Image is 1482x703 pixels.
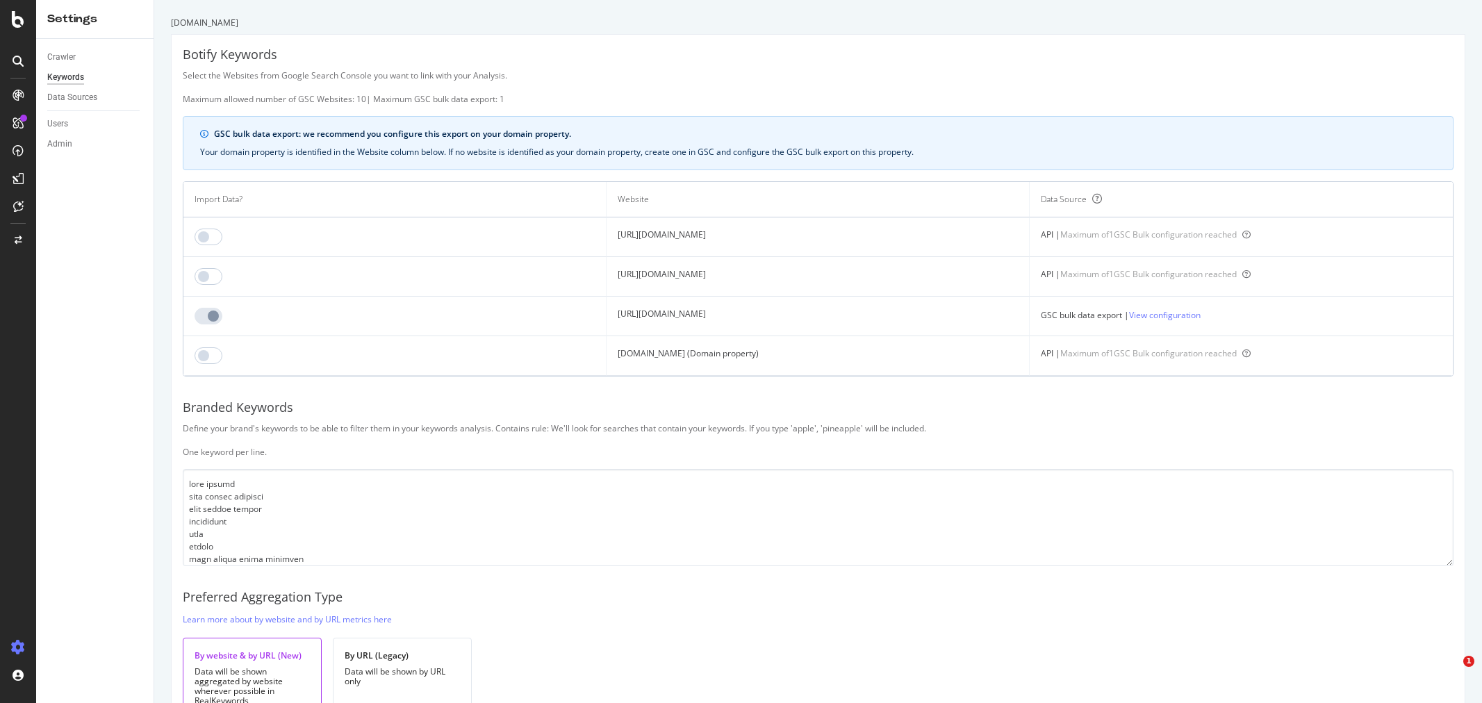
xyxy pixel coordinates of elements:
[47,90,144,105] a: Data Sources
[183,69,1454,105] div: Select the Websites from Google Search Console you want to link with your Analysis. Maximum allow...
[607,297,1030,336] td: [URL][DOMAIN_NAME]
[171,17,1465,28] div: [DOMAIN_NAME]
[183,422,1454,458] div: Define your brand's keywords to be able to filter them in your keywords analysis. Contains rule: ...
[200,146,1436,158] div: Your domain property is identified in the Website column below. If no website is identified as yo...
[183,588,1454,606] div: Preferred Aggregation Type
[1041,268,1442,281] div: API |
[607,182,1030,217] th: Website
[607,217,1030,257] td: [URL][DOMAIN_NAME]
[1060,347,1237,359] div: Maximum of 1 GSC Bulk configuration reached
[47,90,97,105] div: Data Sources
[1041,193,1087,206] div: Data Source
[183,182,607,217] th: Import Data?
[607,257,1030,297] td: [URL][DOMAIN_NAME]
[183,399,1454,417] div: Branded Keywords
[47,117,144,131] a: Users
[1041,347,1442,360] div: API |
[1041,229,1442,241] div: API |
[1129,308,1201,322] a: View configuration
[345,667,460,686] div: Data will be shown by URL only
[183,612,392,627] a: Learn more about by website and by URL metrics here
[214,128,1436,140] div: GSC bulk data export: we recommend you configure this export on your domain property.
[607,336,1030,376] td: [DOMAIN_NAME] (Domain property)
[47,50,76,65] div: Crawler
[47,50,144,65] a: Crawler
[183,46,1454,64] div: Botify Keywords
[47,117,68,131] div: Users
[47,70,144,85] a: Keywords
[47,137,72,151] div: Admin
[1041,308,1442,322] div: GSC bulk data export |
[183,116,1454,170] div: info banner
[183,469,1454,566] textarea: lore ipsumd sita consec adipisci elit seddoe tempor incididunt utla etdolo magn aliqua enima mini...
[1060,268,1237,280] div: Maximum of 1 GSC Bulk configuration reached
[47,137,144,151] a: Admin
[1060,229,1237,240] div: Maximum of 1 GSC Bulk configuration reached
[1463,656,1474,667] span: 1
[47,11,142,27] div: Settings
[1435,656,1468,689] iframe: Intercom live chat
[195,650,310,661] div: By website & by URL (New)
[345,650,460,661] div: By URL (Legacy)
[47,70,84,85] div: Keywords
